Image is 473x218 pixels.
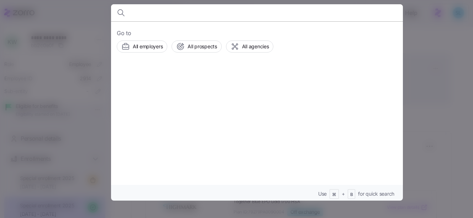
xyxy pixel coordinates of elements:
[133,43,163,50] span: All employers
[242,43,269,50] span: All agencies
[172,40,221,53] button: All prospects
[188,43,217,50] span: All prospects
[332,192,336,198] span: ⌘
[117,29,397,38] span: Go to
[226,40,274,53] button: All agencies
[342,190,345,197] span: +
[350,192,353,198] span: B
[318,190,327,197] span: Use
[117,40,167,53] button: All employers
[358,190,394,197] span: for quick search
